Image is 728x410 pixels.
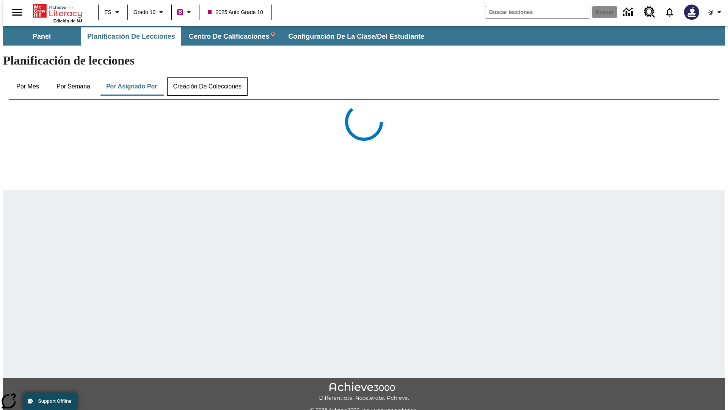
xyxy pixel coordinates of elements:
[3,54,725,68] h1: Planificación de lecciones
[50,77,96,96] button: Por semana
[33,32,51,41] span: Panel
[178,7,182,17] span: B
[639,2,660,22] a: Centro de recursos, Se abrirá en una pestaña nueva.
[189,32,275,41] span: Centro de calificaciones
[53,19,82,23] span: Edición de NJ
[101,5,125,19] button: Lenguaje: ES, Selecciona un idioma
[282,27,430,46] button: Configuración de la clase/del estudiante
[81,27,181,46] button: Planificación de lecciones
[167,77,248,96] button: Creación de colecciones
[485,6,590,18] input: Buscar campo
[3,27,431,46] div: Subbarra de navegación
[288,32,424,41] span: Configuración de la clase/del estudiante
[183,27,281,46] button: Centro de calificaciones
[100,77,163,96] button: Por asignado por
[208,8,263,16] span: 2025 Auto Grade 10
[4,27,80,46] button: Panel
[38,399,71,404] span: Support Offline
[130,5,169,19] button: Grado: Grado 10, Elige un grado
[618,2,639,23] a: Centro de información
[679,2,704,22] button: Escoja un nuevo avatar
[104,8,111,16] span: ES
[3,26,725,46] div: Subbarra de navegación
[33,3,82,19] a: Portada
[33,3,82,23] div: Portada
[684,5,699,20] img: Avatar
[319,382,409,402] img: Achieve3000 Differentiate Accelerate Achieve
[271,32,275,35] svg: writing assistant alert
[6,1,28,24] button: Abrir el menú lateral
[87,32,175,41] span: Planificación de lecciones
[133,8,155,16] span: Grado 10
[9,77,47,96] button: Por mes
[23,393,77,410] button: Support Offline
[174,5,196,19] button: Boost El color de la clase es rojo violeta. Cambiar el color de la clase.
[708,8,713,16] span: @
[704,5,728,19] button: Perfil/Configuración
[660,2,679,22] a: Notificaciones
